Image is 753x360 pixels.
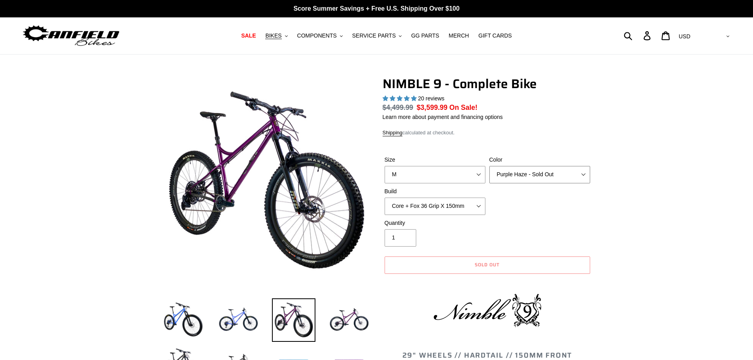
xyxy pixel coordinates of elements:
[418,95,444,102] span: 20 reviews
[417,104,447,111] span: $3,599.99
[449,32,469,39] span: MERCH
[383,129,592,137] div: calculated at checkout.
[217,298,260,342] img: Load image into Gallery viewer, NIMBLE 9 - Complete Bike
[383,104,413,111] s: $4,499.99
[241,32,256,39] span: SALE
[327,298,371,342] img: Load image into Gallery viewer, NIMBLE 9 - Complete Bike
[478,32,512,39] span: GIFT CARDS
[383,95,418,102] span: 4.90 stars
[407,30,443,41] a: GG PARTS
[449,102,477,113] span: On Sale!
[352,32,396,39] span: SERVICE PARTS
[411,32,439,39] span: GG PARTS
[348,30,406,41] button: SERVICE PARTS
[489,156,590,164] label: Color
[475,261,500,268] span: Sold out
[237,30,260,41] a: SALE
[445,30,473,41] a: MERCH
[628,27,648,44] input: Search
[383,76,592,91] h1: NIMBLE 9 - Complete Bike
[22,23,121,48] img: Canfield Bikes
[297,32,337,39] span: COMPONENTS
[265,32,281,39] span: BIKES
[385,219,485,227] label: Quantity
[385,187,485,196] label: Build
[383,114,503,120] a: Learn more about payment and financing options
[385,256,590,274] button: Sold out
[383,130,403,136] a: Shipping
[272,298,315,342] img: Load image into Gallery viewer, NIMBLE 9 - Complete Bike
[293,30,347,41] button: COMPONENTS
[474,30,516,41] a: GIFT CARDS
[261,30,291,41] button: BIKES
[385,156,485,164] label: Size
[161,298,205,342] img: Load image into Gallery viewer, NIMBLE 9 - Complete Bike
